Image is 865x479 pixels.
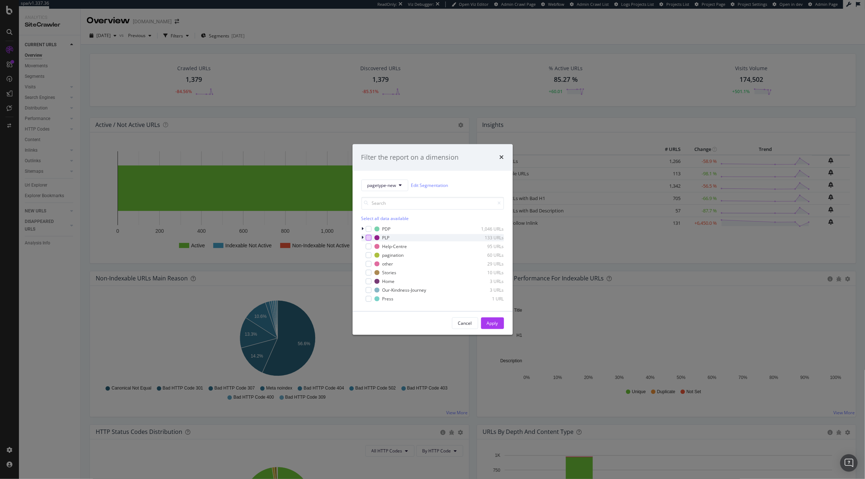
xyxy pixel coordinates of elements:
div: 3 URLs [468,278,504,284]
div: Our-Kindness-Journey [382,287,426,293]
div: PDP [382,226,391,232]
div: Filter the report on a dimension [361,153,459,162]
button: Apply [481,318,504,329]
div: times [500,153,504,162]
a: Edit Segmentation [411,181,448,189]
div: Home [382,278,395,284]
div: other [382,261,393,267]
div: 95 URLs [468,243,504,250]
div: 60 URLs [468,252,504,258]
div: Help-Centre [382,243,407,250]
div: Apply [487,320,498,326]
div: 10 URLs [468,270,504,276]
div: modal [353,144,513,335]
div: 1,046 URLs [468,226,504,232]
div: 133 URLs [468,235,504,241]
button: pagetype-new [361,180,408,191]
div: pagination [382,252,404,258]
input: Search [361,197,504,210]
div: 29 URLs [468,261,504,267]
div: 3 URLs [468,287,504,293]
div: PLP [382,235,390,241]
div: Press [382,296,394,302]
span: pagetype-new [368,182,396,188]
div: Select all data available [361,216,504,222]
div: Cancel [458,320,472,326]
div: Stories [382,270,397,276]
div: 1 URL [468,296,504,302]
button: Cancel [452,318,478,329]
div: Open Intercom Messenger [840,454,858,472]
